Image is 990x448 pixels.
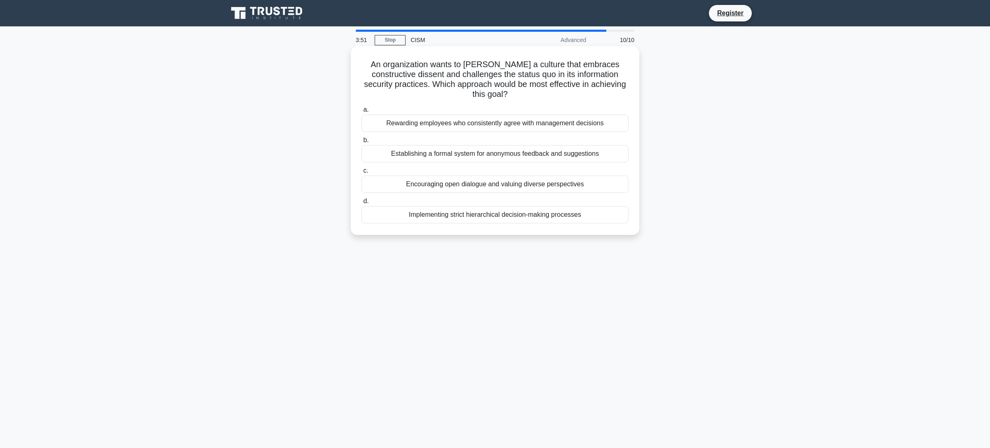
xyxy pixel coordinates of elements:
span: d. [363,197,368,204]
span: c. [363,167,368,174]
div: 3:51 [351,32,375,48]
div: CISM [406,32,519,48]
div: 10/10 [591,32,639,48]
a: Register [712,8,748,18]
div: Advanced [519,32,591,48]
div: Rewarding employees who consistently agree with management decisions [361,115,629,132]
span: b. [363,136,368,143]
div: Establishing a formal system for anonymous feedback and suggestions [361,145,629,162]
div: Implementing strict hierarchical decision-making processes [361,206,629,223]
div: Encouraging open dialogue and valuing diverse perspectives [361,176,629,193]
a: Stop [375,35,406,45]
h5: An organization wants to [PERSON_NAME] a culture that embraces constructive dissent and challenge... [361,59,629,100]
span: a. [363,106,368,113]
